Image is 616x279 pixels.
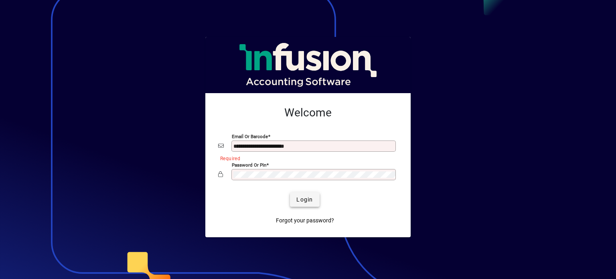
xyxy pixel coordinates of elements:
span: Login [296,196,313,204]
mat-label: Email or Barcode [232,134,268,139]
mat-label: Password or Pin [232,162,266,168]
mat-error: Required [220,154,391,162]
h2: Welcome [218,106,398,120]
a: Forgot your password? [273,213,337,228]
button: Login [290,192,319,207]
span: Forgot your password? [276,216,334,225]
